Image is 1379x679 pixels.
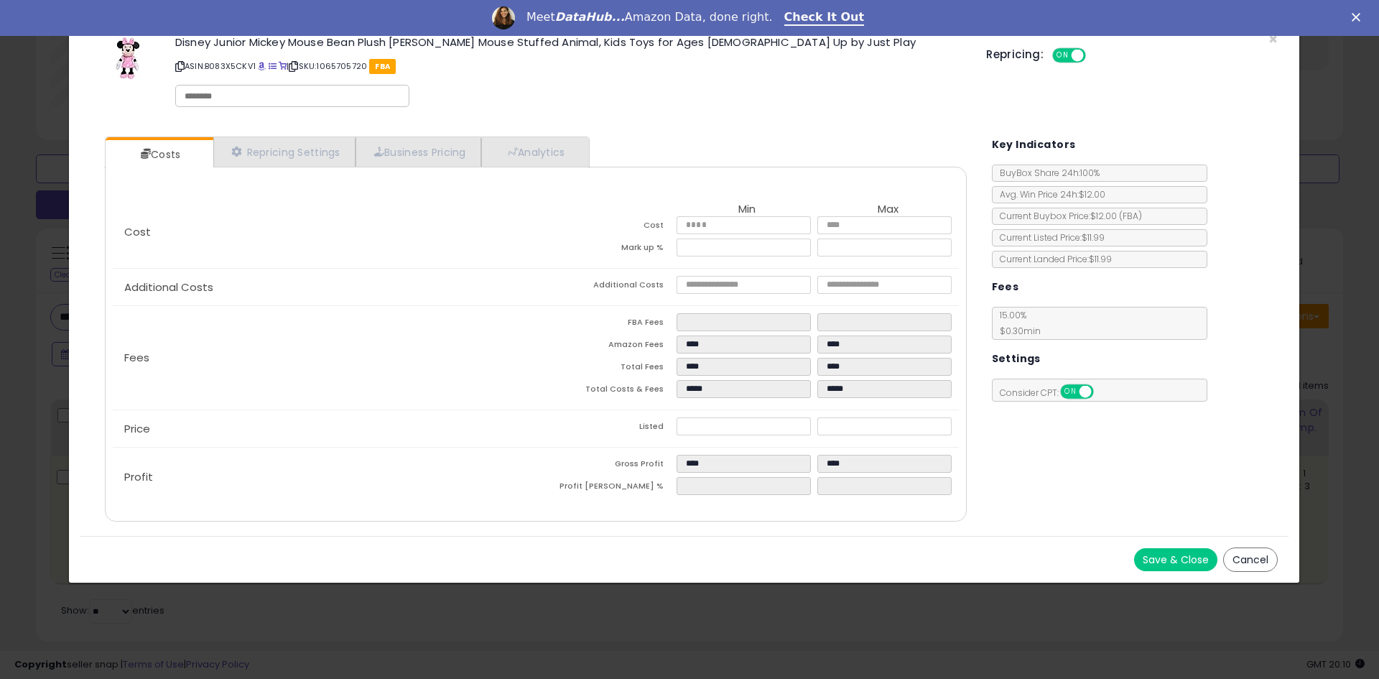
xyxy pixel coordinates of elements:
[1091,386,1114,398] span: OFF
[555,10,625,24] i: DataHub...
[356,137,481,167] a: Business Pricing
[106,140,212,169] a: Costs
[536,417,677,440] td: Listed
[536,455,677,477] td: Gross Profit
[492,6,515,29] img: Profile image for Georgie
[536,313,677,336] td: FBA Fees
[113,226,536,238] p: Cost
[175,55,965,78] p: ASIN: B083X5CKV1 | SKU: 1065705720
[481,137,588,167] a: Analytics
[817,203,958,216] th: Max
[993,167,1100,179] span: BuyBox Share 24h: 100%
[536,336,677,358] td: Amazon Fees
[993,309,1041,337] span: 15.00 %
[526,10,773,24] div: Meet Amazon Data, done right.
[1352,13,1366,22] div: Close
[993,325,1041,337] span: $0.30 min
[213,137,356,167] a: Repricing Settings
[986,49,1044,60] h5: Repricing:
[993,210,1142,222] span: Current Buybox Price:
[258,60,266,72] a: BuyBox page
[536,358,677,380] td: Total Fees
[993,253,1112,265] span: Current Landed Price: $11.99
[993,387,1113,399] span: Consider CPT:
[992,350,1041,368] h5: Settings
[536,276,677,298] td: Additional Costs
[269,60,277,72] a: All offer listings
[1084,50,1107,62] span: OFF
[784,10,865,26] a: Check It Out
[993,231,1105,244] span: Current Listed Price: $11.99
[536,239,677,261] td: Mark up %
[1054,50,1072,62] span: ON
[113,352,536,364] p: Fees
[279,60,287,72] a: Your listing only
[536,477,677,499] td: Profit [PERSON_NAME] %
[1090,210,1142,222] span: $12.00
[175,37,965,47] h3: Disney Junior Mickey Mouse Bean Plush [PERSON_NAME] Mouse Stuffed Animal, Kids Toys for Ages [DEM...
[993,188,1105,200] span: Avg. Win Price 24h: $12.00
[1223,548,1278,572] button: Cancel
[1119,210,1142,222] span: ( FBA )
[113,423,536,435] p: Price
[536,216,677,239] td: Cost
[992,278,1019,296] h5: Fees
[369,59,396,74] span: FBA
[536,380,677,402] td: Total Costs & Fees
[992,136,1076,154] h5: Key Indicators
[113,471,536,483] p: Profit
[106,37,149,80] img: 41XxRX0zPDL._SL60_.jpg
[1062,386,1079,398] span: ON
[113,282,536,293] p: Additional Costs
[1134,548,1217,571] button: Save & Close
[677,203,817,216] th: Min
[1268,29,1278,50] span: ×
